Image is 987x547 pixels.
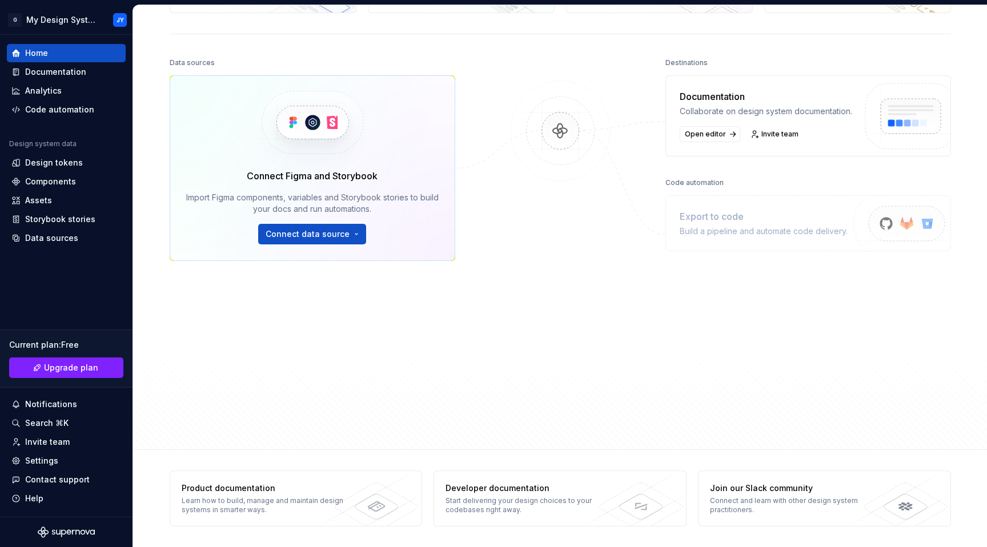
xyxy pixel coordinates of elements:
div: Collaborate on design system documentation. [680,106,852,117]
div: Help [25,493,43,504]
svg: Supernova Logo [38,526,95,538]
div: Connect and learn with other design system practitioners. [710,496,876,514]
button: Notifications [7,395,126,413]
a: Settings [7,452,126,470]
a: Product documentationLearn how to build, manage and maintain design systems in smarter ways. [170,470,423,526]
button: Help [7,489,126,508]
div: G [8,13,22,27]
div: Settings [25,455,58,466]
div: Current plan : Free [9,339,123,351]
div: Notifications [25,399,77,410]
div: Start delivering your design choices to your codebases right away. [446,496,612,514]
div: Destinations [665,55,708,71]
a: Join our Slack communityConnect and learn with other design system practitioners. [698,470,951,526]
button: Search ⌘K [7,414,126,432]
div: Build a pipeline and automate code delivery. [680,226,848,237]
a: Open editor [680,126,740,142]
button: Contact support [7,470,126,489]
a: Upgrade plan [9,357,123,378]
div: My Design System [26,14,99,26]
button: Connect data source [258,224,366,244]
div: Join our Slack community [710,482,876,494]
a: Design tokens [7,154,126,172]
div: Code automation [665,175,724,191]
a: Assets [7,191,126,210]
div: JY [117,15,124,25]
div: Analytics [25,85,62,96]
div: Import Figma components, variables and Storybook stories to build your docs and run automations. [186,192,439,215]
a: Developer documentationStart delivering your design choices to your codebases right away. [434,470,687,526]
div: Storybook stories [25,214,95,225]
div: Product documentation [182,482,348,494]
a: Storybook stories [7,210,126,228]
a: Home [7,44,126,62]
span: Connect data source [266,228,350,240]
div: Documentation [680,90,852,103]
div: Connect Figma and Storybook [247,169,378,183]
div: Learn how to build, manage and maintain design systems in smarter ways. [182,496,348,514]
div: Design tokens [25,157,83,168]
span: Invite team [761,130,799,139]
button: GMy Design SystemJY [2,7,130,32]
a: Components [7,172,126,191]
span: Upgrade plan [44,362,98,373]
div: Data sources [170,55,215,71]
a: Analytics [7,82,126,100]
a: Documentation [7,63,126,81]
div: Search ⌘K [25,417,69,429]
div: Home [25,47,48,59]
div: Components [25,176,76,187]
a: Invite team [7,433,126,451]
span: Open editor [685,130,726,139]
div: Design system data [9,139,77,148]
div: Developer documentation [446,482,612,494]
div: Assets [25,195,52,206]
div: Export to code [680,210,848,223]
div: Invite team [25,436,70,448]
div: Documentation [25,66,86,78]
a: Data sources [7,229,126,247]
a: Code automation [7,100,126,119]
a: Invite team [747,126,804,142]
div: Data sources [25,232,78,244]
div: Contact support [25,474,90,485]
div: Code automation [25,104,94,115]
